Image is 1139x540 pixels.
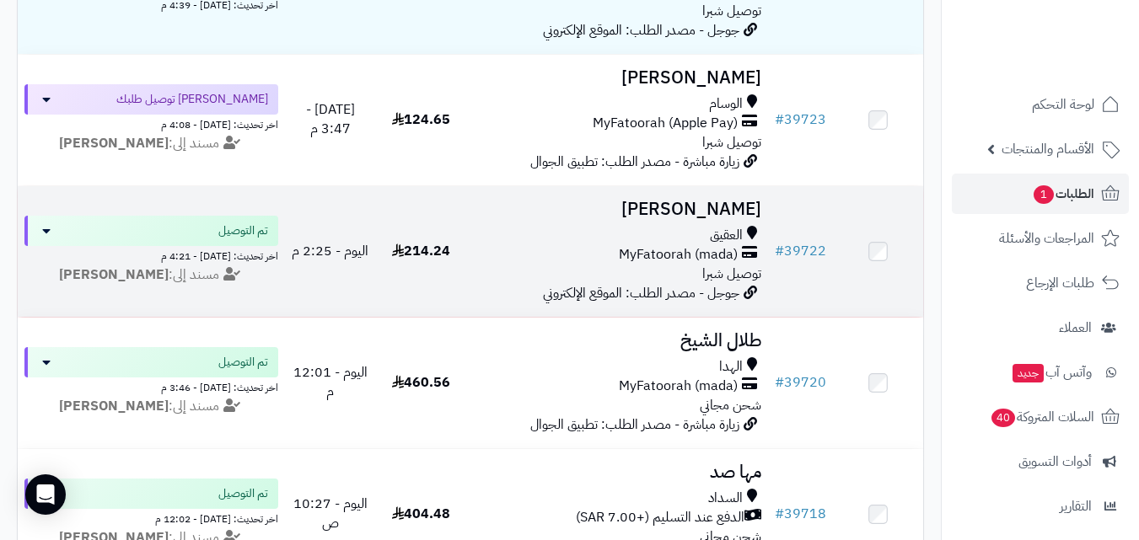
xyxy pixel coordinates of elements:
a: #39718 [775,504,826,524]
strong: [PERSON_NAME] [59,133,169,153]
span: 404.48 [392,504,450,524]
h3: مها صد [473,462,761,482]
span: # [775,372,784,393]
a: التقارير [952,486,1129,527]
span: 124.65 [392,110,450,130]
span: الأقسام والمنتجات [1002,137,1094,161]
span: التقارير [1060,495,1092,518]
span: توصيل شبرا [702,264,761,284]
span: 460.56 [392,372,450,393]
span: اليوم - 10:27 ص [293,494,368,533]
span: وآتس آب [1011,361,1092,384]
div: مسند إلى: [12,265,291,285]
span: الدفع عند التسليم (+7.00 SAR) [576,508,744,527]
span: MyFatoorah (mada) [619,377,738,396]
span: [DATE] - 3:47 م [306,99,355,139]
span: العقيق [710,226,743,245]
div: اخر تحديث: [DATE] - 12:02 م [24,509,278,527]
span: المراجعات والأسئلة [999,227,1094,250]
span: العملاء [1059,316,1092,340]
span: توصيل شبرا [702,1,761,21]
span: طلبات الإرجاع [1026,271,1094,295]
span: أدوات التسويق [1018,450,1092,473]
span: الطلبات [1032,182,1094,206]
strong: [PERSON_NAME] [59,265,169,285]
span: MyFatoorah (Apple Pay) [593,114,738,133]
a: طلبات الإرجاع [952,263,1129,303]
span: # [775,504,784,524]
span: 1 [1033,185,1054,205]
span: # [775,110,784,130]
span: الوسام [709,94,743,114]
div: اخر تحديث: [DATE] - 3:46 م [24,377,278,395]
span: # [775,241,784,261]
span: زيارة مباشرة - مصدر الطلب: تطبيق الجوال [530,152,739,172]
a: #39723 [775,110,826,130]
a: لوحة التحكم [952,84,1129,125]
span: تم التوصيل [218,354,268,371]
span: جوجل - مصدر الطلب: الموقع الإلكتروني [543,20,739,40]
span: [PERSON_NAME] توصيل طلبك [116,91,268,108]
span: شحن مجاني [700,395,761,415]
span: جديد [1013,364,1044,382]
span: الهدا [719,357,743,377]
a: أدوات التسويق [952,441,1129,482]
img: logo-2.png [1024,35,1123,70]
div: مسند إلى: [12,134,291,153]
a: #39720 [775,372,826,393]
span: 214.24 [392,241,450,261]
span: اليوم - 2:25 م [292,241,368,261]
h3: طلال الشيخ [473,331,761,350]
span: اليوم - 12:01 م [293,362,368,402]
a: العملاء [952,307,1129,348]
span: لوحة التحكم [1032,93,1094,116]
div: اخر تحديث: [DATE] - 4:08 م [24,115,278,132]
a: وآتس آبجديد [952,352,1129,393]
span: تم التوصيل [218,485,268,502]
h3: [PERSON_NAME] [473,68,761,88]
div: اخر تحديث: [DATE] - 4:21 م [24,246,278,264]
strong: [PERSON_NAME] [59,396,169,416]
a: السلات المتروكة40 [952,397,1129,437]
a: #39722 [775,241,826,261]
span: 40 [991,409,1015,428]
span: تم التوصيل [218,222,268,239]
span: السداد [708,489,743,508]
span: زيارة مباشرة - مصدر الطلب: تطبيق الجوال [530,414,739,435]
h3: [PERSON_NAME] [473,200,761,219]
span: جوجل - مصدر الطلب: الموقع الإلكتروني [543,283,739,303]
span: MyFatoorah (mada) [619,245,738,265]
span: السلات المتروكة [990,405,1094,429]
div: مسند إلى: [12,397,291,416]
div: Open Intercom Messenger [25,474,66,515]
span: توصيل شبرا [702,132,761,152]
a: المراجعات والأسئلة [952,218,1129,259]
a: الطلبات1 [952,174,1129,214]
